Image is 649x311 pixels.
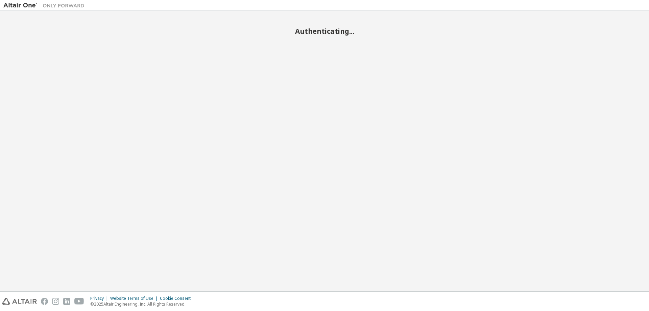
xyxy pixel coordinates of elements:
p: © 2025 Altair Engineering, Inc. All Rights Reserved. [90,301,195,307]
div: Website Terms of Use [110,296,160,301]
img: altair_logo.svg [2,298,37,305]
div: Privacy [90,296,110,301]
img: Altair One [3,2,88,9]
img: youtube.svg [74,298,84,305]
img: instagram.svg [52,298,59,305]
div: Cookie Consent [160,296,195,301]
img: linkedin.svg [63,298,70,305]
h2: Authenticating... [3,27,646,36]
img: facebook.svg [41,298,48,305]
